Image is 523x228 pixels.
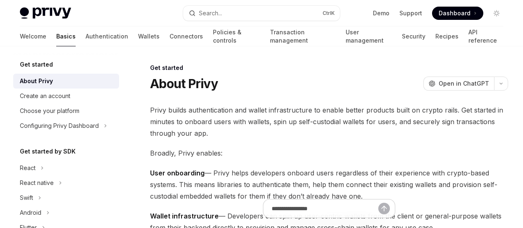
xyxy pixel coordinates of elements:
span: Dashboard [439,9,470,17]
button: Toggle React section [13,161,119,175]
div: Get started [150,64,508,72]
a: Choose your platform [13,103,119,118]
strong: User onboarding [150,169,205,177]
button: Open search [183,6,340,21]
a: Support [399,9,422,17]
a: Create an account [13,89,119,103]
div: Create an account [20,91,70,101]
button: Toggle Configuring Privy Dashboard section [13,118,119,133]
a: Security [402,26,425,46]
img: light logo [20,7,71,19]
button: Toggle Swift section [13,190,119,205]
button: Open in ChatGPT [423,77,494,91]
button: Send message [378,203,390,214]
a: Authentication [86,26,128,46]
a: User management [346,26,392,46]
a: Policies & controls [213,26,260,46]
div: Swift [20,193,33,203]
div: React [20,163,36,173]
div: About Privy [20,76,53,86]
a: Demo [373,9,389,17]
a: Connectors [170,26,203,46]
a: Welcome [20,26,46,46]
button: Toggle React native section [13,175,119,190]
a: Recipes [435,26,459,46]
a: Transaction management [270,26,335,46]
div: Configuring Privy Dashboard [20,121,99,131]
span: Open in ChatGPT [439,79,489,88]
a: Dashboard [432,7,483,20]
span: — Privy helps developers onboard users regardless of their experience with crypto-based systems. ... [150,167,508,202]
a: Basics [56,26,76,46]
div: React native [20,178,54,188]
h5: Get started [20,60,53,70]
div: Android [20,208,41,218]
h1: About Privy [150,76,218,91]
input: Ask a question... [272,199,378,218]
span: Broadly, Privy enables: [150,147,508,159]
span: Ctrl K [322,10,335,17]
button: Toggle dark mode [490,7,503,20]
a: About Privy [13,74,119,89]
div: Search... [199,8,222,18]
span: Privy builds authentication and wallet infrastructure to enable better products built on crypto r... [150,104,508,139]
h5: Get started by SDK [20,146,76,156]
a: API reference [468,26,503,46]
button: Toggle Android section [13,205,119,220]
div: Choose your platform [20,106,79,116]
a: Wallets [138,26,160,46]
